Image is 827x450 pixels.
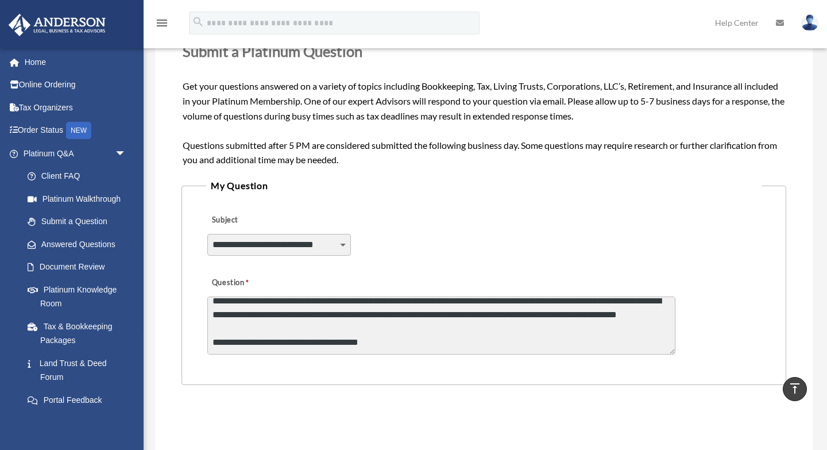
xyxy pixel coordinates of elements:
a: Submit a Question [16,210,138,233]
a: Online Ordering [8,74,144,97]
a: Client FAQ [16,165,144,188]
a: Tax Organizers [8,96,144,119]
div: NEW [66,122,91,139]
span: arrow_drop_down [115,142,138,166]
i: vertical_align_top [788,382,802,395]
i: menu [155,16,169,30]
a: Portal Feedback [16,389,144,411]
a: menu [155,20,169,30]
span: Submit a Platinum Question [183,43,362,60]
label: Question [207,275,296,291]
a: Home [8,51,144,74]
a: Land Trust & Deed Forum [16,352,144,389]
img: User Pic [801,14,818,31]
img: Anderson Advisors Platinum Portal [5,14,109,36]
a: Tax & Bookkeeping Packages [16,315,144,352]
a: Document Review [16,256,144,279]
i: search [192,16,204,28]
span: arrow_drop_down [115,411,138,435]
a: vertical_align_top [783,377,807,401]
label: Subject [207,213,316,229]
a: Digital Productsarrow_drop_down [8,411,144,434]
a: Platinum Q&Aarrow_drop_down [8,142,144,165]
a: Platinum Knowledge Room [16,278,144,315]
a: Platinum Walkthrough [16,187,144,210]
a: Answered Questions [16,233,144,256]
a: Order StatusNEW [8,119,144,143]
legend: My Question [206,178,762,194]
